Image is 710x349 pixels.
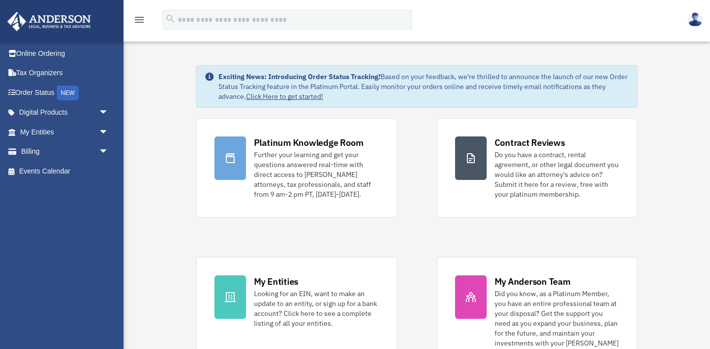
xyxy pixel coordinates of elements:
a: Order StatusNEW [7,83,124,103]
i: menu [133,14,145,26]
div: Based on your feedback, we're thrilled to announce the launch of our new Order Status Tracking fe... [218,72,629,101]
div: My Anderson Team [495,275,571,288]
div: Contract Reviews [495,136,565,149]
strong: Exciting News: Introducing Order Status Tracking! [218,72,380,81]
i: search [165,13,176,24]
a: My Entitiesarrow_drop_down [7,122,124,142]
a: Tax Organizers [7,63,124,83]
img: User Pic [688,12,703,27]
div: Looking for an EIN, want to make an update to an entity, or sign up for a bank account? Click her... [254,289,379,328]
div: NEW [57,86,79,100]
div: Do you have a contract, rental agreement, or other legal document you would like an attorney's ad... [495,150,620,199]
a: Contract Reviews Do you have a contract, rental agreement, or other legal document you would like... [437,118,638,218]
span: arrow_drop_down [99,142,119,162]
a: Click Here to get started! [246,92,323,101]
div: Platinum Knowledge Room [254,136,364,149]
div: My Entities [254,275,298,288]
img: Anderson Advisors Platinum Portal [4,12,94,31]
a: Billingarrow_drop_down [7,142,124,162]
a: menu [133,17,145,26]
a: Digital Productsarrow_drop_down [7,103,124,123]
span: arrow_drop_down [99,103,119,123]
a: Platinum Knowledge Room Further your learning and get your questions answered real-time with dire... [196,118,397,218]
a: Online Ordering [7,44,124,63]
div: Further your learning and get your questions answered real-time with direct access to [PERSON_NAM... [254,150,379,199]
a: Events Calendar [7,161,124,181]
span: arrow_drop_down [99,122,119,142]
